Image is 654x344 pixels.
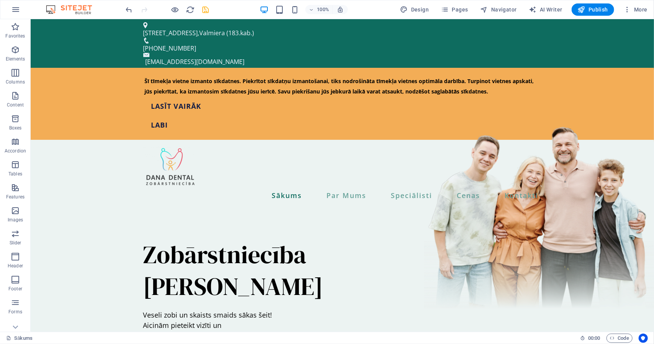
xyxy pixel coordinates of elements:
[480,6,517,13] span: Navigator
[8,263,23,269] p: Header
[305,5,333,14] button: 100%
[400,6,429,13] span: Design
[580,334,600,343] h6: Session time
[7,102,24,108] p: Content
[623,6,647,13] span: More
[588,334,600,343] span: 00 00
[8,217,23,223] p: Images
[317,5,329,14] h6: 100%
[526,3,565,16] button: AI Writer
[6,56,25,62] p: Elements
[5,148,26,154] p: Accordion
[572,3,614,16] button: Publish
[477,3,520,16] button: Navigator
[337,6,344,13] i: On resize automatically adjust zoom level to fit chosen device.
[8,309,22,315] p: Forms
[8,286,22,292] p: Footer
[8,171,22,177] p: Tables
[529,6,562,13] span: AI Writer
[397,3,432,16] div: Design (Ctrl+Alt+Y)
[606,334,633,343] button: Code
[6,334,33,343] a: Click to cancel selection. Double-click to open Pages
[6,79,25,85] p: Columns
[5,33,25,39] p: Favorites
[201,5,210,14] button: save
[125,5,134,14] button: undo
[6,194,25,200] p: Features
[186,5,195,14] i: Reload page
[639,334,648,343] button: Usercentrics
[186,5,195,14] button: reload
[397,3,432,16] button: Design
[438,3,471,16] button: Pages
[593,335,595,341] span: :
[10,240,21,246] p: Slider
[9,125,22,131] p: Boxes
[610,334,629,343] span: Code
[125,5,134,14] i: Undo: Change link (Ctrl+Z)
[44,5,102,14] img: Editor Logo
[441,6,468,13] span: Pages
[578,6,608,13] span: Publish
[620,3,651,16] button: More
